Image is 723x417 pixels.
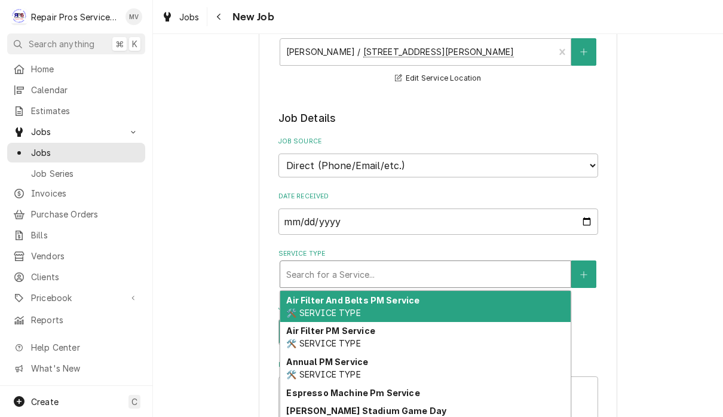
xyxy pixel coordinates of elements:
[278,111,598,126] legend: Job Details
[157,7,204,27] a: Jobs
[7,225,145,245] a: Bills
[278,26,598,85] div: Service Location
[7,204,145,224] a: Purchase Orders
[278,303,598,312] label: Job Type
[286,406,446,416] strong: [PERSON_NAME] Stadium Game Day
[580,48,587,56] svg: Create New Location
[31,341,138,354] span: Help Center
[286,308,360,318] span: 🛠️ SERVICE TYPE
[393,71,483,86] button: Edit Service Location
[31,105,139,117] span: Estimates
[229,9,274,25] span: New Job
[7,122,145,142] a: Go to Jobs
[31,208,139,220] span: Purchase Orders
[31,11,119,23] div: Repair Pros Services Inc
[31,271,139,283] span: Clients
[278,249,598,259] label: Service Type
[29,38,94,50] span: Search anything
[11,8,27,25] div: R
[278,249,598,288] div: Service Type
[571,38,596,66] button: Create New Location
[286,357,368,367] strong: Annual PM Service
[31,314,139,326] span: Reports
[580,271,587,279] svg: Create New Service
[31,125,121,138] span: Jobs
[31,362,138,375] span: What's New
[278,192,598,201] label: Date Received
[31,63,139,75] span: Home
[210,7,229,26] button: Navigate back
[278,208,598,235] input: yyyy-mm-dd
[31,292,121,304] span: Pricebook
[278,303,598,345] div: Job Type
[286,338,360,348] span: 🛠️ SERVICE TYPE
[31,146,139,159] span: Jobs
[7,338,145,357] a: Go to Help Center
[125,8,142,25] div: MV
[278,137,598,146] label: Job Source
[115,38,124,50] span: ⌘
[7,33,145,54] button: Search anything⌘K
[286,369,360,379] span: 🛠️ SERVICE TYPE
[278,137,598,177] div: Job Source
[7,246,145,266] a: Vendors
[571,260,596,288] button: Create New Service
[286,326,375,336] strong: Air Filter PM Service
[179,11,200,23] span: Jobs
[11,8,27,25] div: Repair Pros Services Inc's Avatar
[7,267,145,287] a: Clients
[7,288,145,308] a: Go to Pricebook
[7,358,145,378] a: Go to What's New
[31,167,139,180] span: Job Series
[31,187,139,200] span: Invoices
[286,295,419,305] strong: Air Filter And Belts PM Service
[7,164,145,183] a: Job Series
[278,192,598,234] div: Date Received
[7,101,145,121] a: Estimates
[7,183,145,203] a: Invoices
[31,397,59,407] span: Create
[31,250,139,262] span: Vendors
[7,80,145,100] a: Calendar
[132,38,137,50] span: K
[7,310,145,330] a: Reports
[278,360,598,370] label: Reason For Call
[125,8,142,25] div: Mindy Volker's Avatar
[7,59,145,79] a: Home
[31,229,139,241] span: Bills
[286,388,419,398] strong: Espresso Machine Pm Service
[131,395,137,408] span: C
[31,84,139,96] span: Calendar
[7,143,145,162] a: Jobs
